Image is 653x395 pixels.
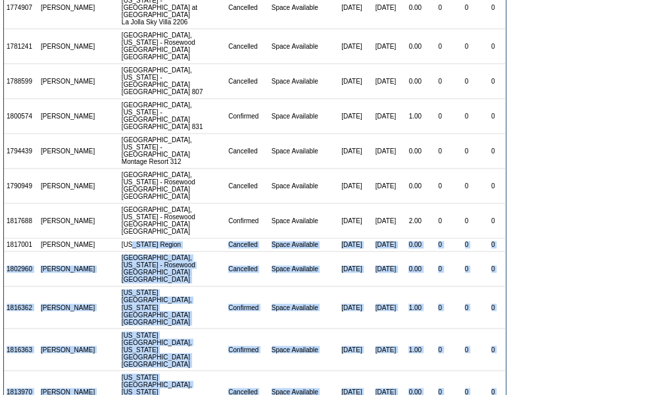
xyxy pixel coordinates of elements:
td: 0 [480,99,506,134]
td: [US_STATE][GEOGRAPHIC_DATA], [US_STATE][GEOGRAPHIC_DATA] [GEOGRAPHIC_DATA] [119,286,226,329]
td: Space Available [269,251,335,286]
td: 0 [453,64,481,99]
td: 0 [480,251,506,286]
td: [DATE] [335,238,368,251]
td: 0 [453,99,481,134]
td: [PERSON_NAME] [38,64,98,99]
td: [DATE] [335,99,368,134]
td: Confirmed [226,203,268,238]
td: [PERSON_NAME] [38,203,98,238]
td: [GEOGRAPHIC_DATA], [US_STATE] - Rosewood [GEOGRAPHIC_DATA] [GEOGRAPHIC_DATA] [119,251,226,286]
td: [DATE] [368,29,403,64]
td: 1.00 [403,329,427,371]
td: Confirmed [226,286,268,329]
td: 0 [427,238,453,251]
td: 0.00 [403,238,427,251]
td: Space Available [269,286,335,329]
td: 0 [427,64,453,99]
td: 0 [453,29,481,64]
td: [GEOGRAPHIC_DATA], [US_STATE] - Rosewood [GEOGRAPHIC_DATA] [GEOGRAPHIC_DATA] [119,29,226,64]
td: 0 [427,203,453,238]
td: 0 [480,134,506,169]
td: Space Available [269,134,335,169]
td: [DATE] [335,169,368,203]
td: 1816363 [4,329,38,371]
td: 1790949 [4,169,38,203]
td: Cancelled [226,134,268,169]
td: [DATE] [368,203,403,238]
td: [DATE] [335,203,368,238]
td: [DATE] [335,134,368,169]
td: [DATE] [368,286,403,329]
td: [GEOGRAPHIC_DATA], [US_STATE] - Rosewood [GEOGRAPHIC_DATA] [GEOGRAPHIC_DATA] [119,169,226,203]
td: 0 [480,238,506,251]
td: 0 [427,286,453,329]
td: 0 [427,134,453,169]
td: [PERSON_NAME] [38,134,98,169]
td: Space Available [269,203,335,238]
td: Space Available [269,238,335,251]
td: 0 [480,64,506,99]
td: [PERSON_NAME] [38,329,98,371]
td: 0 [453,134,481,169]
td: 0 [453,238,481,251]
td: Space Available [269,64,335,99]
td: Space Available [269,29,335,64]
td: [PERSON_NAME] [38,286,98,329]
td: 1.00 [403,286,427,329]
td: [DATE] [368,99,403,134]
td: [DATE] [335,251,368,286]
td: [DATE] [368,169,403,203]
td: 0 [480,329,506,371]
td: [PERSON_NAME] [38,238,98,251]
td: 0.00 [403,134,427,169]
td: Cancelled [226,29,268,64]
td: 1802960 [4,251,38,286]
td: [GEOGRAPHIC_DATA], [US_STATE] - [GEOGRAPHIC_DATA] [GEOGRAPHIC_DATA] 831 [119,99,226,134]
td: 1817688 [4,203,38,238]
td: [DATE] [335,64,368,99]
td: 1817001 [4,238,38,251]
td: 0 [427,329,453,371]
td: 0 [480,203,506,238]
td: 1800574 [4,99,38,134]
td: [US_STATE][GEOGRAPHIC_DATA], [US_STATE][GEOGRAPHIC_DATA] [GEOGRAPHIC_DATA] [119,329,226,371]
td: 1.00 [403,99,427,134]
td: 0 [453,169,481,203]
td: 0 [453,286,481,329]
td: 0 [427,99,453,134]
td: [PERSON_NAME] [38,99,98,134]
td: Confirmed [226,99,268,134]
td: [DATE] [335,286,368,329]
td: Cancelled [226,169,268,203]
td: 0 [427,29,453,64]
td: 0.00 [403,251,427,286]
td: Cancelled [226,238,268,251]
td: 0.00 [403,169,427,203]
td: 1788599 [4,64,38,99]
td: 2.00 [403,203,427,238]
td: 1816362 [4,286,38,329]
td: 0 [453,203,481,238]
td: 1794439 [4,134,38,169]
td: 0 [453,329,481,371]
td: Cancelled [226,64,268,99]
td: 1781241 [4,29,38,64]
td: Space Available [269,169,335,203]
td: [DATE] [368,64,403,99]
td: Cancelled [226,251,268,286]
td: 0.00 [403,29,427,64]
td: [GEOGRAPHIC_DATA], [US_STATE] - Rosewood [GEOGRAPHIC_DATA] [GEOGRAPHIC_DATA] [119,203,226,238]
td: [DATE] [335,29,368,64]
td: [DATE] [368,134,403,169]
td: Space Available [269,99,335,134]
td: 0 [453,251,481,286]
td: 0 [480,169,506,203]
td: [GEOGRAPHIC_DATA], [US_STATE] - [GEOGRAPHIC_DATA] [GEOGRAPHIC_DATA] 807 [119,64,226,99]
td: [PERSON_NAME] [38,251,98,286]
td: [DATE] [368,329,403,371]
td: [DATE] [335,329,368,371]
td: 0 [480,29,506,64]
td: Confirmed [226,329,268,371]
td: [US_STATE] Region [119,238,226,251]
